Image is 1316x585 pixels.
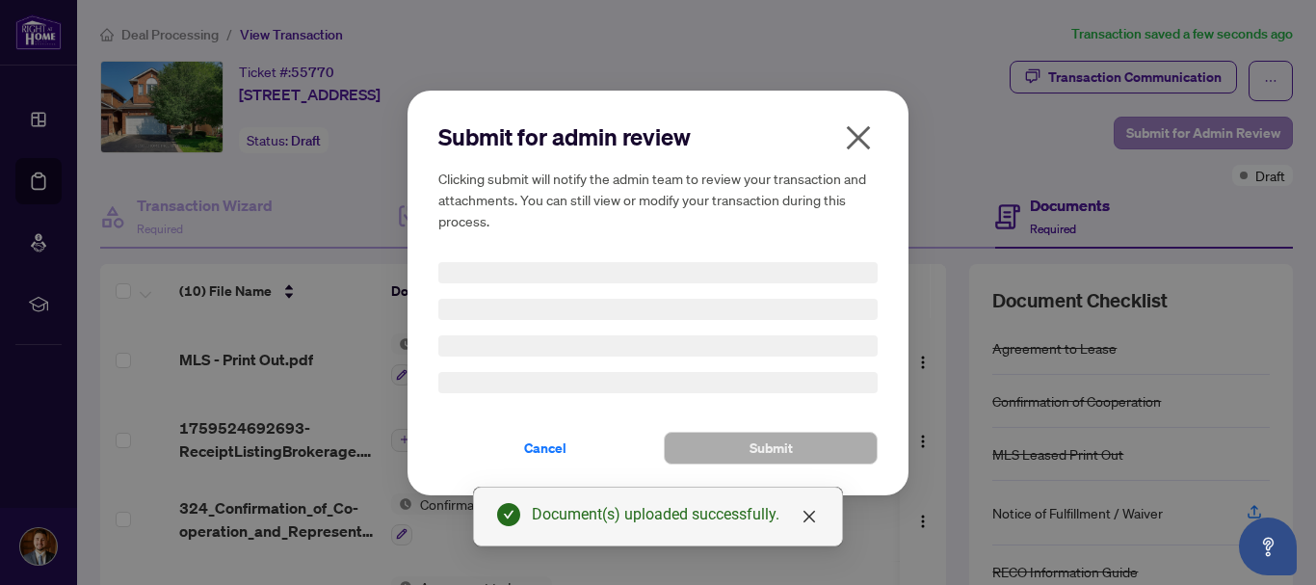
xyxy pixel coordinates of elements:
[843,122,874,153] span: close
[1239,518,1297,575] button: Open asap
[532,503,819,526] div: Document(s) uploaded successfully.
[438,432,652,465] button: Cancel
[497,503,520,526] span: check-circle
[802,509,817,524] span: close
[438,121,878,152] h2: Submit for admin review
[524,433,566,464] span: Cancel
[799,506,820,527] a: Close
[438,168,878,231] h5: Clicking submit will notify the admin team to review your transaction and attachments. You can st...
[664,432,878,465] button: Submit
